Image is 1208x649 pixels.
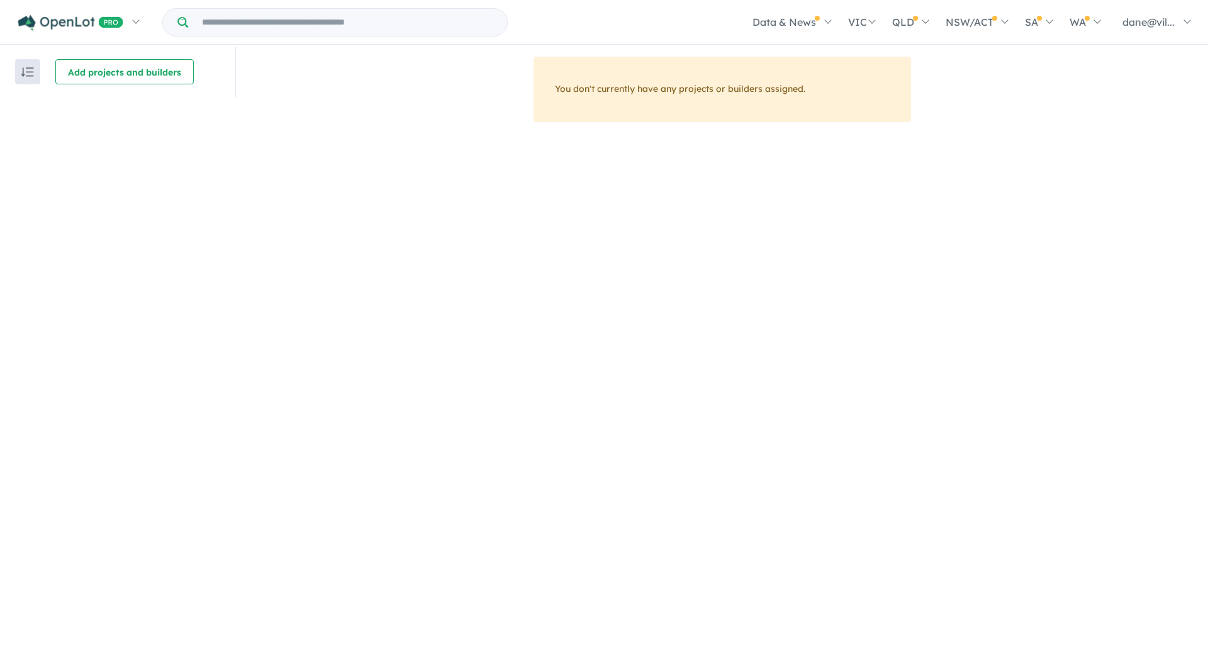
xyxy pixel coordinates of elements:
input: Try estate name, suburb, builder or developer [191,9,505,36]
img: Openlot PRO Logo White [18,15,123,31]
img: sort.svg [21,67,34,77]
button: Add projects and builders [55,59,194,84]
span: dane@vil... [1122,16,1175,28]
div: You don't currently have any projects or builders assigned. [534,57,911,122]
